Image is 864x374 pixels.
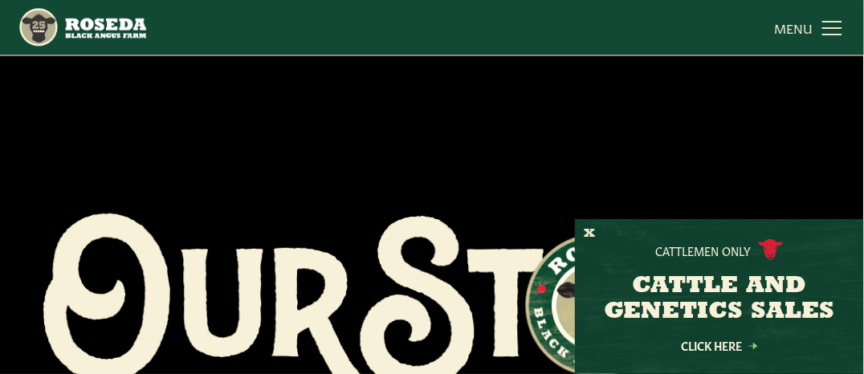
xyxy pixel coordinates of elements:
[595,274,844,325] h3: CATTLE AND GENETICS SALES
[758,239,784,261] img: cattle-icon.svg
[774,18,813,37] span: MENU
[18,6,146,48] img: https://roseda.com/wp-content/uploads/2021/05/roseda-25-header.png
[647,340,792,351] a: Click Here
[656,242,752,258] p: Cattlemen Only
[584,226,595,242] button: X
